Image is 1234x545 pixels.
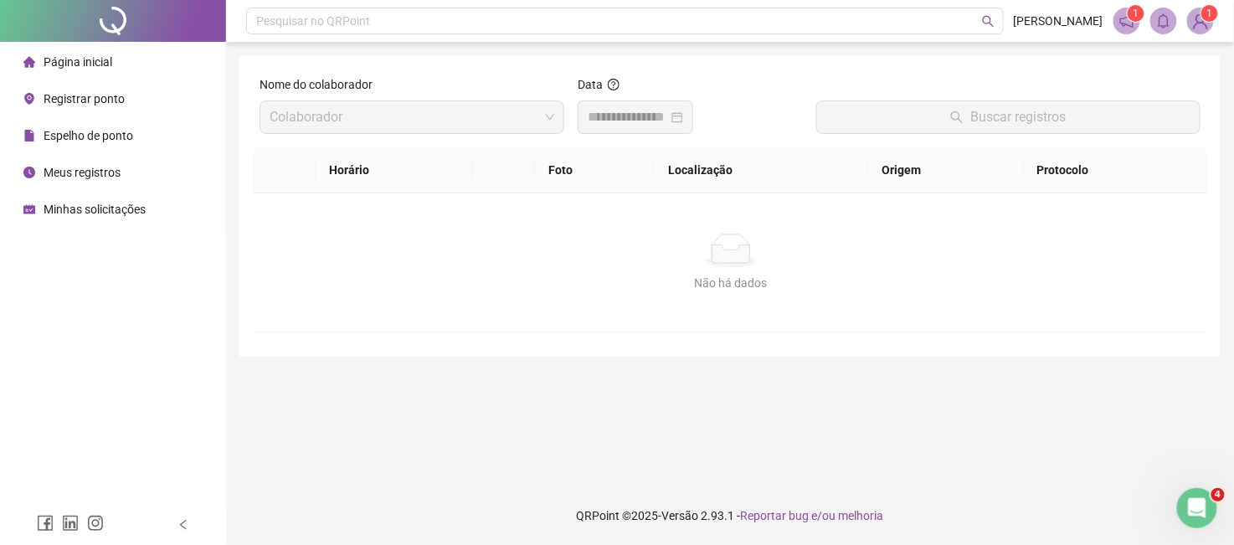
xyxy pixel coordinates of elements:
span: Registrar ponto [44,92,125,105]
span: 4 [1211,488,1225,501]
span: home [23,56,35,68]
button: Buscar registros [816,100,1201,134]
span: environment [23,93,35,105]
img: 52243 [1188,8,1213,33]
footer: QRPoint © 2025 - 2.93.1 - [226,486,1234,545]
iframe: Intercom live chat [1177,488,1217,528]
span: bell [1156,13,1171,28]
span: 1 [1134,8,1139,19]
th: Foto [535,147,655,193]
span: notification [1119,13,1134,28]
span: 1 [1207,8,1213,19]
sup: Atualize o seu contato no menu Meus Dados [1201,5,1218,22]
span: Página inicial [44,55,112,69]
span: left [177,519,189,531]
span: facebook [37,515,54,532]
span: Minhas solicitações [44,203,146,216]
span: Espelho de ponto [44,129,133,142]
span: [PERSON_NAME] [1014,12,1103,30]
th: Protocolo [1024,147,1208,193]
span: instagram [87,515,104,532]
span: file [23,130,35,141]
th: Origem [869,147,1024,193]
span: linkedin [62,515,79,532]
th: Horário [316,147,472,193]
span: Versão [662,509,699,522]
span: Data [578,78,603,91]
div: Não há dados [273,274,1188,292]
span: Meus registros [44,166,121,179]
sup: 1 [1128,5,1144,22]
span: schedule [23,203,35,215]
span: search [982,15,995,28]
span: Reportar bug e/ou melhoria [741,509,884,522]
span: question-circle [608,79,620,90]
th: Localização [655,147,868,193]
span: clock-circle [23,167,35,178]
label: Nome do colaborador [260,75,383,94]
